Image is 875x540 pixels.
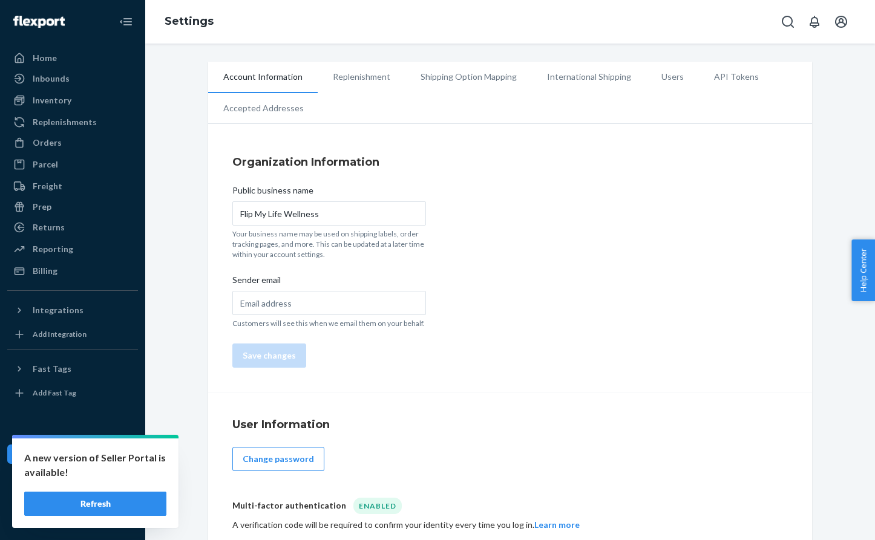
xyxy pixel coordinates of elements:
button: Fast Tags [7,359,138,379]
div: Integrations [33,304,84,316]
button: Help Center [851,239,875,301]
div: Returns [33,221,65,233]
a: Add Fast Tag [7,383,138,403]
div: Enabled [353,498,402,514]
img: Flexport logo [13,16,65,28]
div: Add Integration [33,329,87,339]
a: Parcel [7,155,138,174]
iframe: Opens a widget where you can chat to one of our agents [796,504,863,534]
li: Accepted Addresses [208,93,319,123]
button: Close Navigation [114,10,138,34]
button: Open notifications [802,10,827,34]
div: Fast Tags [33,363,71,375]
div: A verification code will be required to confirm your identity every time you log in. [232,519,595,531]
li: API Tokens [699,62,774,92]
a: Freight [7,177,138,196]
a: Add Integration [7,325,138,344]
div: Billing [33,265,57,277]
a: Home [7,48,138,68]
button: Save changes [232,343,306,368]
a: Prep [7,197,138,216]
h4: Organization Information [232,154,788,170]
span: Public business name [232,184,313,201]
a: Inbounds [7,69,138,88]
div: Add Fast Tag [33,388,76,398]
li: Account Information [208,62,318,93]
div: Freight [33,180,62,192]
a: Inventory [7,91,138,110]
button: Give Feedback [7,506,138,525]
li: Users [646,62,699,92]
span: Sender email [232,274,281,291]
div: Replenishments [33,116,97,128]
a: Replenishments [7,112,138,132]
div: Home [33,52,57,64]
li: Replenishment [318,62,405,92]
a: Help Center [7,486,138,505]
button: Change password [232,447,324,471]
button: Integrations [7,301,138,320]
a: Settings [7,444,138,464]
div: Inbounds [33,73,70,85]
p: Customers will see this when we email them on your behalf. [232,318,426,328]
h4: User Information [232,417,788,432]
button: Open Search Box [776,10,800,34]
li: International Shipping [532,62,646,92]
a: Orders [7,133,138,152]
div: Inventory [33,94,71,106]
p: A new version of Seller Portal is available! [24,451,166,480]
ol: breadcrumbs [155,4,223,39]
input: Public business name [232,201,426,226]
div: Reporting [33,243,73,255]
a: Reporting [7,239,138,259]
li: Shipping Option Mapping [405,62,532,92]
button: Refresh [24,492,166,516]
p: Multi-factor authentication [232,499,346,512]
button: Learn more [534,519,580,531]
a: Settings [165,15,214,28]
div: Prep [33,201,51,213]
a: Returns [7,218,138,237]
div: Orders [33,137,62,149]
input: Sender email [232,291,426,315]
a: Billing [7,261,138,281]
button: Open account menu [829,10,853,34]
div: Parcel [33,158,58,171]
button: Talk to Support [7,465,138,484]
p: Your business name may be used on shipping labels, order tracking pages, and more. This can be up... [232,229,426,259]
